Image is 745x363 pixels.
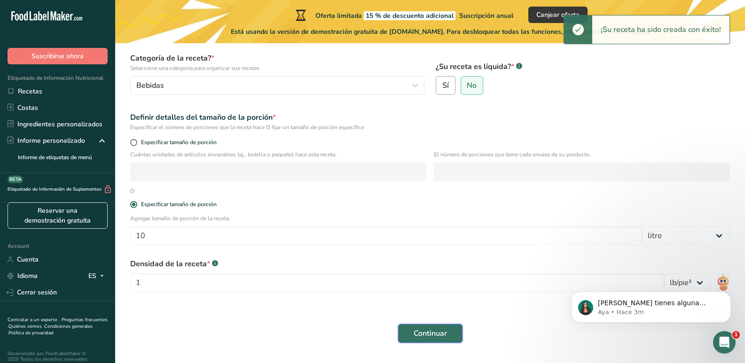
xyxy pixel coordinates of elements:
[137,139,217,146] span: Especificar tamaño de porción
[459,11,513,20] span: Suscripción anual
[231,27,651,37] span: Está usando la versión de demostración gratuita de [DOMAIN_NAME]. Para desbloquear todas las func...
[130,64,424,72] p: Seleccione una categoría para organizar sus recetas
[8,323,44,330] a: Quiénes somos .
[8,48,108,64] button: Suscribirse ahora
[8,136,85,146] div: Informe personalizado
[141,201,217,208] div: Especificar tamaño de porción
[130,226,642,245] input: Escribe aquí el tamaño de la porción
[136,80,164,91] span: Bebidas
[592,15,729,44] div: ¡Su receta ha sido creada con éxito!
[125,187,140,195] div: O
[130,112,730,123] div: Definir detalles del tamaño de la porción
[88,270,108,282] div: ES
[398,324,463,343] button: Continuar
[130,53,424,72] label: Categoría de la receta?
[536,10,580,20] span: Canjear oferta
[414,328,447,339] span: Continuar
[8,330,54,336] a: Política de privacidad
[130,123,730,131] div: Especificar el número de porciones que la receta hace O fijar un tamaño de porción específico
[8,202,108,229] a: Reservar una demostración gratuita
[8,317,60,323] a: Contratar a un experto .
[732,331,740,339] span: 1
[8,176,23,183] div: BETA
[467,81,477,90] span: No
[130,150,426,159] p: Cuántas unidades de artículos envasables (ej., botella o paquete) hace esta receta.
[294,9,513,21] div: Oferta limitada
[8,351,108,362] div: Desarrollado por FoodLabelMaker © 2025 Todos los derechos reservados
[8,268,38,284] a: Idioma
[130,214,730,223] p: Agregar tamaño de porción de la receta.
[557,272,745,338] iframe: Intercom notifications mensaje
[130,258,664,270] div: Densidad de la receta
[436,61,730,72] label: ¿Su receta es líquida?
[442,81,449,90] span: Sí
[364,11,455,20] span: 15 % de descuento adicional
[528,7,588,23] button: Canjear oferta
[31,51,84,61] span: Suscribirse ahora
[130,273,664,292] input: Escribe aquí tu densidad
[713,331,736,354] iframe: Intercom live chat
[8,317,108,330] a: Preguntas frecuentes .
[130,76,424,95] button: Bebidas
[8,323,93,336] a: Condiciones generales .
[434,150,730,159] p: El número de porciones que tiene cada envase de su producto.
